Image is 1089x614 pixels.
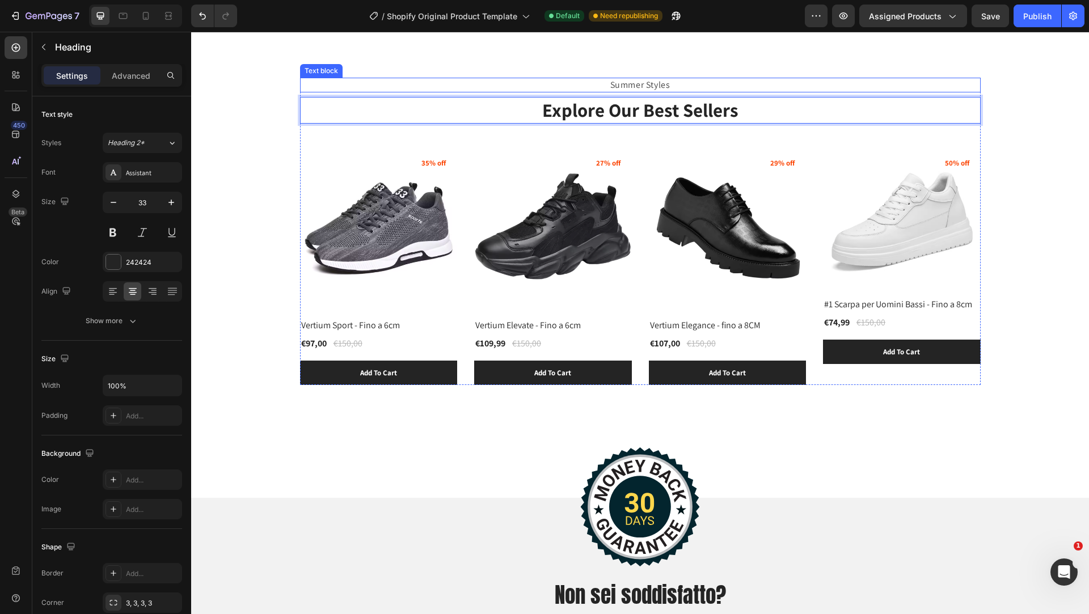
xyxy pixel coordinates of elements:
div: €150,00 [320,304,351,320]
div: €74,99 [632,283,660,299]
div: Assistant [126,168,179,178]
span: 1 [1074,541,1083,551]
div: Width [41,380,60,391]
button: Add To Cart [458,329,615,354]
div: Styles [41,138,61,148]
div: Add... [126,569,179,579]
div: Undo/Redo [191,5,237,27]
button: Assigned Products [859,5,967,27]
div: 242424 [126,257,179,268]
button: Show more [41,311,182,331]
div: €150,00 [664,283,695,299]
div: Color [41,475,59,485]
span: Default [556,11,580,21]
div: Padding [41,410,67,421]
div: Align [41,284,73,299]
span: Save [981,11,1000,21]
div: €109,99 [283,304,315,320]
button: 7 [5,5,85,27]
div: Add To Cart [692,315,729,326]
p: Settings [56,70,88,82]
div: Font [41,167,56,177]
p: Heading [55,40,178,54]
button: Heading 2* [103,133,182,153]
span: Shopify Original Product Template [387,10,517,22]
p: Advanced [112,70,150,82]
pre: 29% off [572,124,610,139]
iframe: Design area [191,32,1089,614]
div: Color [41,257,59,267]
p: 7 [74,9,79,23]
div: Background [41,446,96,461]
span: Heading 2* [108,138,145,148]
input: Auto [103,375,181,396]
a: Vertium Elevate - Fino a 6cm [283,119,441,277]
h2: Non sei soddisfatto? [259,548,639,578]
div: €150,00 [141,304,172,320]
span: / [382,10,385,22]
h2: Vertium Sport - Fino a 6cm [109,286,267,302]
div: Add To Cart [518,336,555,347]
div: Show more [86,315,138,327]
h2: Vertium Elegance - fino a 8CM [458,286,615,302]
a: Vertium Elegance - fino a 8CM [458,119,615,277]
button: Add To Cart [109,329,267,354]
div: Add To Cart [169,336,206,347]
div: Add To Cart [343,336,380,347]
span: Assigned Products [869,10,942,22]
button: Save [972,5,1009,27]
div: Border [41,568,64,578]
div: Publish [1023,10,1052,22]
div: €150,00 [495,304,526,320]
button: Publish [1014,5,1061,27]
div: Add... [126,505,179,515]
span: Need republishing [600,11,658,21]
div: Image [41,504,61,514]
div: Add... [126,475,179,485]
div: Beta [9,208,27,217]
div: €97,00 [109,304,137,320]
pre: 35% off [223,124,261,139]
div: 450 [11,121,27,130]
div: Size [41,352,71,367]
div: Add... [126,411,179,421]
h2: Vertium Elevate - Fino a 6cm [283,286,441,302]
div: Size [41,194,71,210]
h2: #1 Scarpa per Uomini Bassi - Fino a 8cm [632,265,790,281]
div: Text style [41,109,73,120]
img: gempages_582778097309319832-b26cdb69-6c4f-4851-9524-3adc7736730d.svg [389,416,509,535]
div: Corner [41,598,64,608]
div: Shape [41,540,78,555]
button: Add To Cart [632,308,790,333]
a: #1 Scarpa per Uomini Bassi - Fino a 8cm [632,119,790,256]
iframe: Intercom live chat [1050,558,1078,586]
div: 3, 3, 3, 3 [126,598,179,608]
button: Add To Cart [283,329,441,354]
pre: 50% off [747,124,785,139]
pre: 27% off [398,124,436,139]
div: €107,00 [458,304,490,320]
